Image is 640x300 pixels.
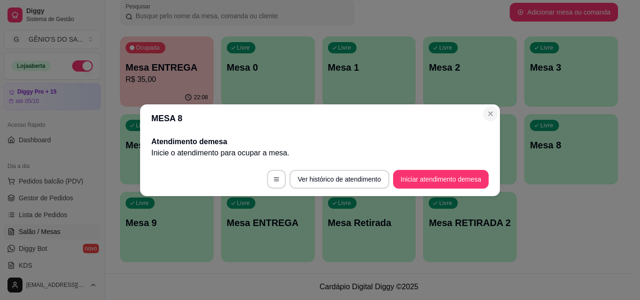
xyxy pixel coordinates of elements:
button: Iniciar atendimento demesa [393,170,489,189]
p: Inicie o atendimento para ocupar a mesa . [151,147,489,159]
button: Close [483,106,498,121]
header: MESA 8 [140,104,500,132]
h2: Atendimento de mesa [151,136,489,147]
button: Ver histórico de atendimento [290,170,389,189]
